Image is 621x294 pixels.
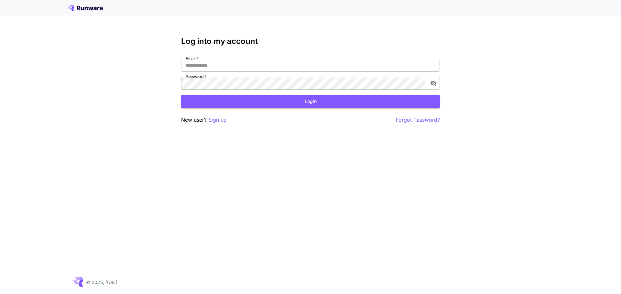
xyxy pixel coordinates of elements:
[396,116,440,124] button: Forgot Password?
[86,279,117,286] p: © 2025, [URL]
[181,116,227,124] p: New user?
[208,116,227,124] button: Sign up
[181,95,440,108] button: Login
[186,74,206,79] label: Password
[186,56,198,61] label: Email
[181,37,440,46] h3: Log into my account
[428,77,439,89] button: toggle password visibility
